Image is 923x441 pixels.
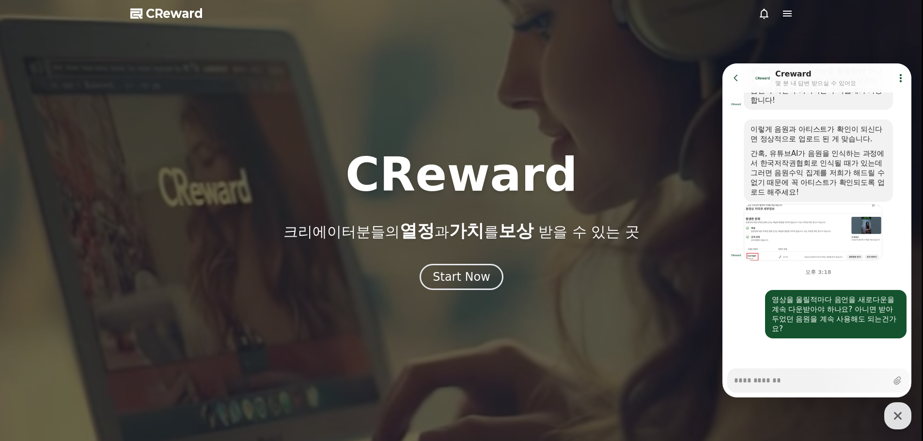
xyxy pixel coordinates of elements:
span: 가치 [449,221,484,241]
h1: CReward [345,152,578,198]
span: 열정 [400,221,435,241]
span: CReward [146,6,203,21]
div: Start Now [433,269,490,285]
p: 크리에이터분들의 과 를 받을 수 있는 곳 [283,221,639,241]
iframe: Channel chat [722,63,911,397]
a: CReward [130,6,203,21]
a: Start Now [420,274,503,283]
span: 보상 [499,221,533,241]
button: Start Now [420,264,503,290]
